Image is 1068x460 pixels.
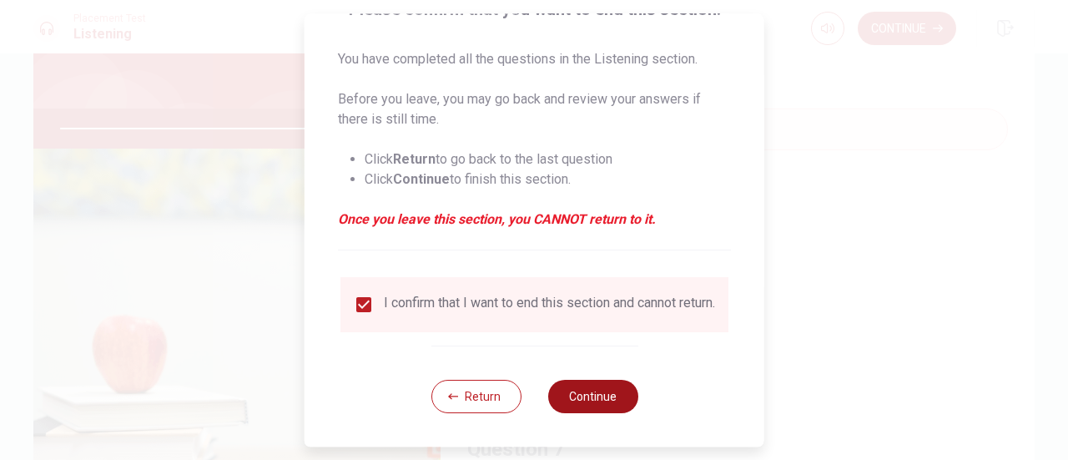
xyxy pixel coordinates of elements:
[384,295,715,315] div: I confirm that I want to end this section and cannot return.
[431,380,521,413] button: Return
[338,89,731,129] p: Before you leave, you may go back and review your answers if there is still time.
[365,149,731,169] li: Click to go back to the last question
[393,151,436,167] strong: Return
[547,380,637,413] button: Continue
[365,169,731,190] li: Click to finish this section.
[338,210,731,230] em: Once you leave this section, you CANNOT return to it.
[393,171,450,187] strong: Continue
[338,49,731,69] p: You have completed all the questions in the Listening section.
